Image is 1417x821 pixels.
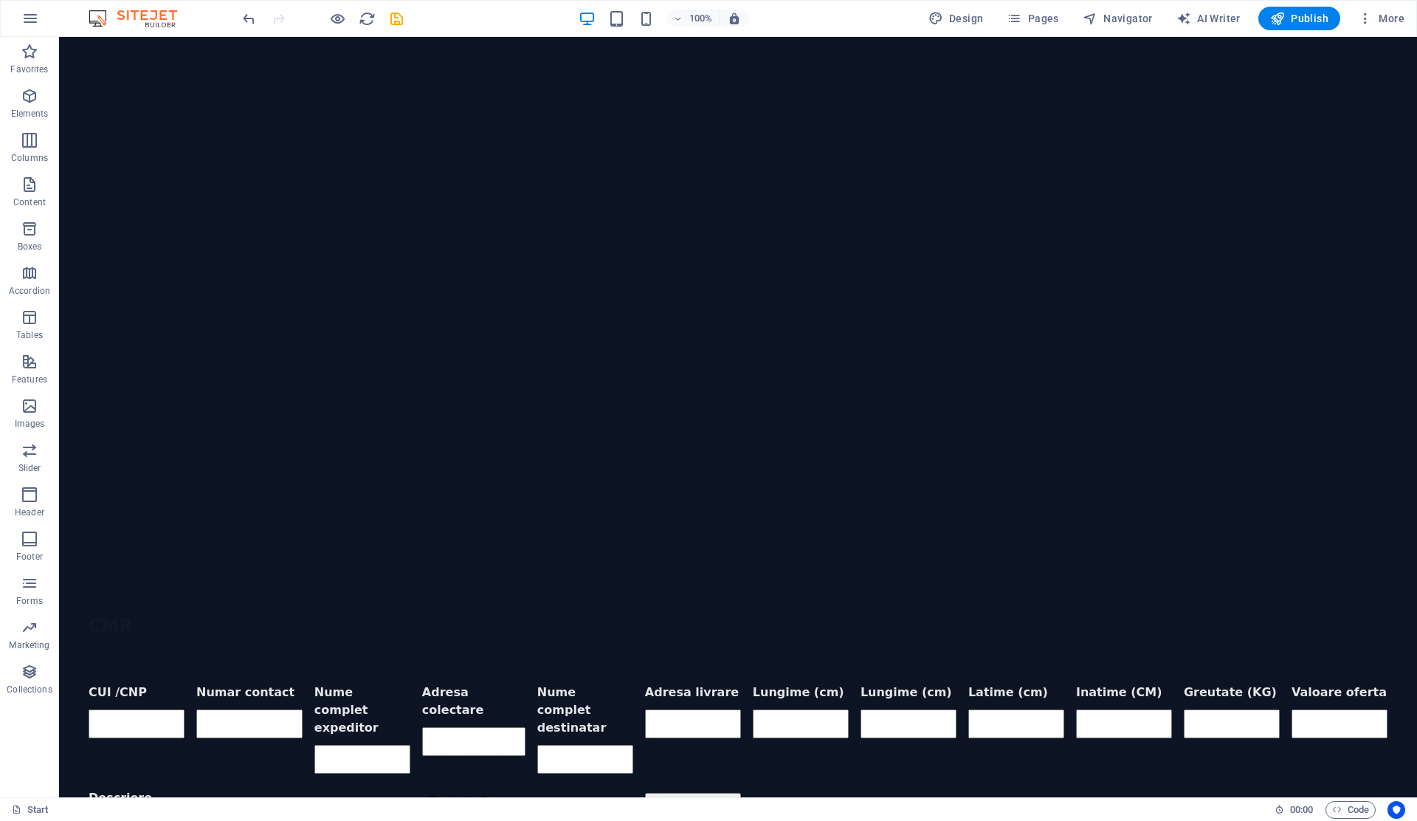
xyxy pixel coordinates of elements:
button: Click here to leave preview mode and continue editing [328,10,346,27]
button: 100% [667,10,720,27]
button: Code [1325,801,1376,819]
button: Design [923,7,990,30]
span: 00 00 [1290,801,1313,819]
p: Columns [11,152,48,164]
span: Publish [1270,11,1328,26]
p: Content [13,196,46,208]
i: On resize automatically adjust zoom level to fit chosen device. [728,12,741,25]
span: More [1358,11,1404,26]
h6: 100% [689,10,713,27]
p: Elements [11,108,49,120]
button: reload [358,10,376,27]
button: save [387,10,405,27]
p: Favorites [10,63,48,75]
p: Boxes [18,241,42,253]
button: Publish [1258,7,1340,30]
button: Pages [1001,7,1064,30]
p: Forms [16,595,43,607]
p: Tables [16,329,43,341]
span: Navigator [1083,11,1153,26]
span: Code [1332,801,1369,819]
p: Images [15,418,45,430]
button: undo [240,10,258,27]
span: : [1300,804,1303,815]
span: Design [928,11,984,26]
button: More [1352,7,1410,30]
i: Reload page [359,10,376,27]
button: Usercentrics [1387,801,1405,819]
p: Footer [16,551,43,563]
p: Features [12,374,47,385]
span: AI Writer [1176,11,1241,26]
i: Save (Ctrl+S) [388,10,405,27]
a: Click to cancel selection. Double-click to open Pages [12,801,49,819]
p: Collections [7,684,52,695]
p: Accordion [9,285,50,297]
p: Slider [18,462,41,474]
span: Pages [1007,11,1058,26]
img: Editor Logo [85,10,196,27]
p: Marketing [9,639,49,651]
div: Design (Ctrl+Alt+Y) [923,7,990,30]
p: Header [15,506,44,518]
h6: Session time [1275,801,1314,819]
button: Navigator [1077,7,1159,30]
i: Undo: Change HTML (Ctrl+Z) [241,10,258,27]
button: AI Writer [1171,7,1247,30]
